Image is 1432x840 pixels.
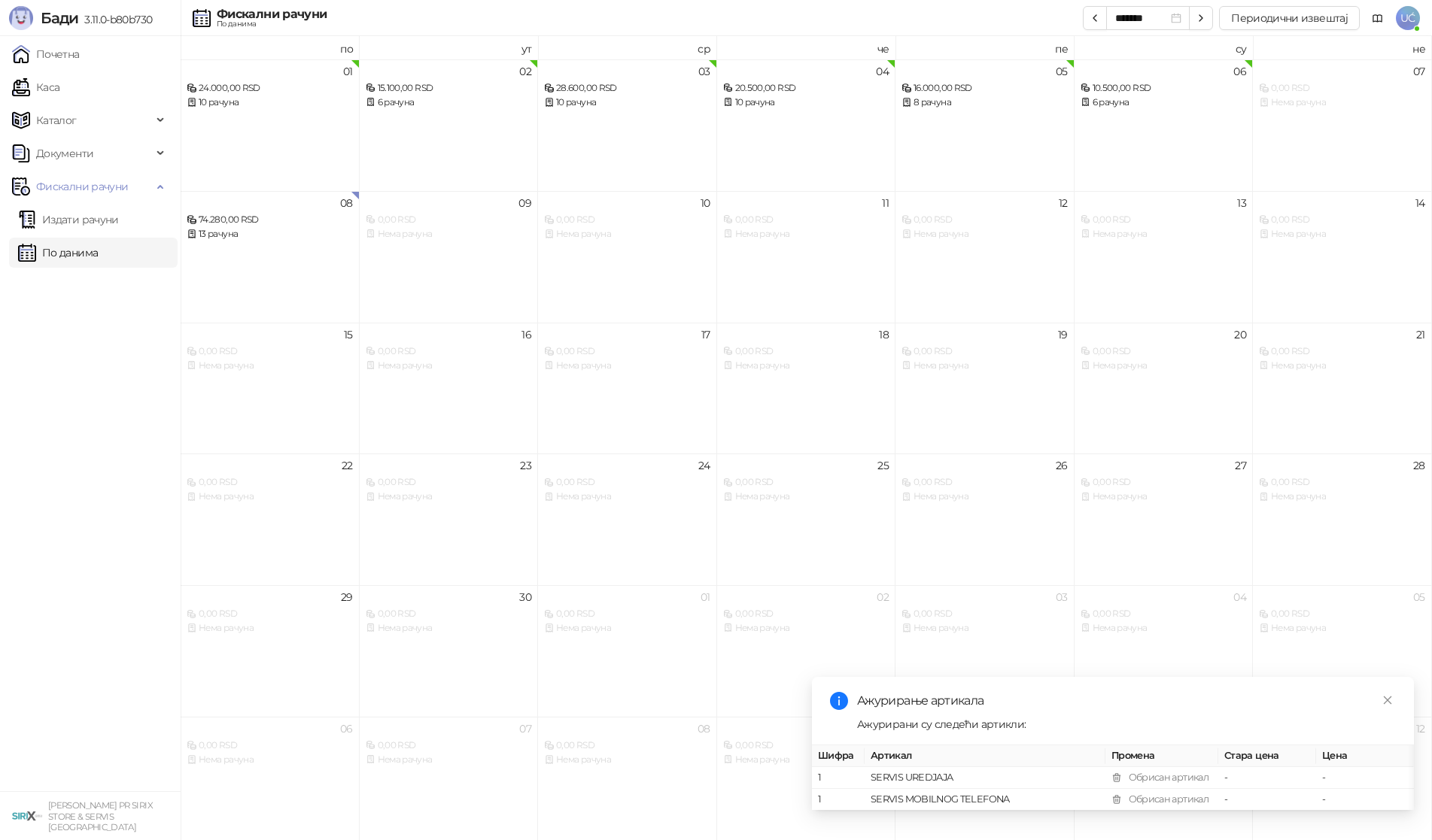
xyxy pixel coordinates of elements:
span: Документи [36,138,93,168]
div: 0,00 RSD [901,213,1068,227]
div: Нема рачуна [1259,490,1425,504]
th: Артикал [865,745,1105,767]
td: SERVIS UREDJAJA [865,767,1105,789]
div: 0,00 RSD [1259,81,1425,96]
div: 0,00 RSD [1259,475,1425,490]
td: 2025-09-27 [1075,453,1254,585]
div: 04 [876,66,889,77]
th: су [1075,36,1254,59]
div: 10 [701,198,710,208]
div: 0,00 RSD [187,475,353,490]
div: 0,00 RSD [1081,475,1247,490]
div: Нема рачуна [544,621,710,635]
div: Нема рачуна [366,359,532,373]
div: Ажурирани су следећи артикли: [857,716,1396,732]
span: 3.11.0-b80b730 [78,13,152,26]
div: 01 [701,592,710,602]
div: 28 [1413,460,1425,471]
a: По данима [18,238,98,268]
td: 2025-09-23 [360,453,539,585]
td: 2025-09-11 [717,191,896,323]
div: 6 рачуна [366,96,532,110]
div: Нема рачуна [901,490,1068,504]
div: 0,00 RSD [366,344,532,359]
td: 2025-09-10 [538,191,717,323]
td: - [1316,767,1414,789]
div: 8 рачуна [901,96,1068,110]
div: 0,00 RSD [1259,607,1425,621]
div: 23 [520,460,531,471]
img: 64x64-companyLogo-cb9a1907-c9b0-4601-bb5e-5084e694c383.png [12,801,42,831]
small: [PERSON_NAME] PR SIRIX STORE & SERVIS [GEOGRAPHIC_DATA] [48,800,153,832]
div: 25 [877,460,889,471]
div: 20.500,00 RSD [723,81,889,96]
div: Нема рачуна [1081,621,1247,635]
div: Нема рачуна [1259,359,1425,373]
span: close [1382,695,1393,705]
div: 0,00 RSD [723,344,889,359]
div: 06 [1233,66,1246,77]
div: 12 [1416,723,1425,734]
td: 2025-09-19 [895,323,1075,454]
div: 04 [1233,592,1246,602]
div: 0,00 RSD [1259,344,1425,359]
td: 2025-09-22 [181,453,360,585]
div: Нема рачуна [901,621,1068,635]
div: 26 [1056,460,1068,471]
div: 10 рачуна [187,96,353,110]
a: Почетна [12,39,80,69]
div: 12 [1059,198,1068,208]
td: 2025-09-20 [1075,323,1254,454]
td: 2025-10-05 [1253,585,1432,717]
div: Нема рачуна [1259,96,1425,110]
div: Нема рачуна [366,490,532,504]
div: 0,00 RSD [723,607,889,621]
div: Нема рачуна [366,621,532,635]
td: - [1218,767,1316,789]
div: Нема рачуна [1081,227,1247,241]
div: Нема рачуна [544,359,710,373]
span: UĆ [1396,6,1420,30]
div: 08 [698,723,710,734]
div: Нема рачуна [544,227,710,241]
td: - [1316,789,1414,811]
div: Обрисан артикал [1129,770,1209,785]
div: Нема рачуна [187,490,353,504]
div: 08 [340,198,353,208]
div: 15.100,00 RSD [366,81,532,96]
div: 11 [882,198,889,208]
div: 0,00 RSD [544,607,710,621]
td: 2025-09-29 [181,585,360,717]
div: 13 [1237,198,1246,208]
th: ут [360,36,539,59]
div: 0,00 RSD [1081,607,1247,621]
div: 13 рачуна [187,227,353,241]
th: Промена [1105,745,1218,767]
td: 2025-09-15 [181,323,360,454]
td: 2025-09-12 [895,191,1075,323]
td: 2025-10-04 [1075,585,1254,717]
div: Обрисан артикал [1129,792,1209,807]
div: 01 [343,66,353,77]
td: 2025-09-26 [895,453,1075,585]
a: Close [1379,692,1396,708]
div: 03 [698,66,710,77]
div: Нема рачуна [1081,490,1247,504]
div: 0,00 RSD [901,475,1068,490]
span: info-circle [830,692,848,710]
td: 2025-09-17 [538,323,717,454]
div: 0,00 RSD [544,213,710,227]
td: 2025-09-06 [1075,59,1254,191]
div: Нема рачуна [187,621,353,635]
td: 2025-09-24 [538,453,717,585]
td: 2025-09-03 [538,59,717,191]
td: 2025-09-05 [895,59,1075,191]
div: 0,00 RSD [544,475,710,490]
div: 09 [518,198,531,208]
td: 1 [812,789,865,811]
img: Logo [9,6,33,30]
td: 2025-09-21 [1253,323,1432,454]
td: 2025-10-02 [717,585,896,717]
td: 2025-09-16 [360,323,539,454]
div: 15 [344,329,353,340]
